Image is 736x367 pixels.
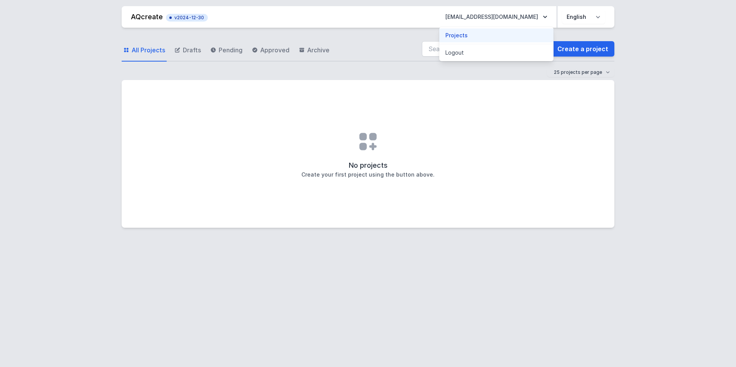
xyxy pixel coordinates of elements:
button: v2024-12-30 [166,12,208,22]
a: Create a project [551,41,614,57]
a: All Projects [122,39,167,62]
button: Logout [439,46,554,60]
span: All Projects [132,45,165,55]
h3: Create your first project using the button above. [301,171,435,178]
span: Drafts [183,45,201,55]
a: Archive [297,39,331,62]
a: Approved [250,39,291,62]
button: [EMAIL_ADDRESS][DOMAIN_NAME] [439,10,554,24]
span: Approved [260,45,289,55]
div: [EMAIL_ADDRESS][DOMAIN_NAME] [439,27,554,61]
span: Pending [219,45,243,55]
a: Pending [209,39,244,62]
input: Search among projects and versions... [422,41,545,57]
select: Choose language [562,10,605,24]
span: Archive [307,45,330,55]
span: v2024-12-30 [170,15,204,21]
a: Drafts [173,39,202,62]
a: Projects [439,28,554,42]
a: AQcreate [131,13,163,21]
h2: No projects [349,160,388,171]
